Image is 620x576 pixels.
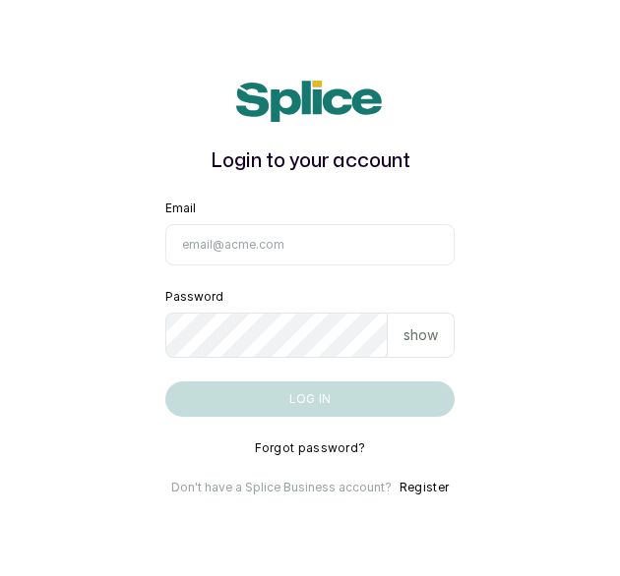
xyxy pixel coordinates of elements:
label: Email [165,201,196,216]
button: Register [400,480,449,495]
button: Log in [165,381,455,417]
input: email@acme.com [165,224,455,265]
button: Forgot password? [255,440,366,456]
h1: Login to your account [165,145,455,177]
label: Password [165,289,223,305]
p: Don't have a Splice Business account? [171,480,392,495]
p: show [403,325,438,345]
